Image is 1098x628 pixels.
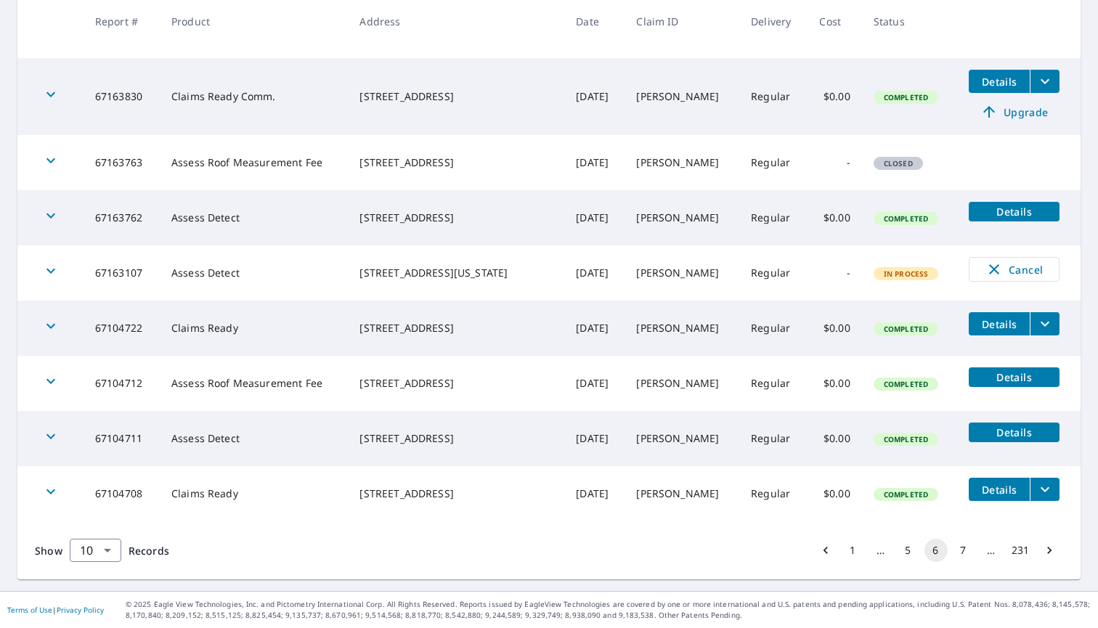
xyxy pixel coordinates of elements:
[625,356,739,411] td: [PERSON_NAME]
[969,423,1060,442] button: detailsBtn-67104711
[564,356,625,411] td: [DATE]
[812,539,1063,562] nav: pagination navigation
[984,261,1044,278] span: Cancel
[977,75,1021,89] span: Details
[57,605,104,615] a: Privacy Policy
[564,58,625,135] td: [DATE]
[359,376,553,391] div: [STREET_ADDRESS]
[84,301,160,356] td: 67104722
[869,543,892,558] div: …
[739,301,808,356] td: Regular
[897,539,920,562] button: Go to page 5
[739,466,808,521] td: Regular
[564,135,625,190] td: [DATE]
[969,478,1030,501] button: detailsBtn-67104708
[359,155,553,170] div: [STREET_ADDRESS]
[625,245,739,301] td: [PERSON_NAME]
[1038,539,1061,562] button: Go to next page
[84,190,160,245] td: 67163762
[359,211,553,225] div: [STREET_ADDRESS]
[359,431,553,446] div: [STREET_ADDRESS]
[969,100,1060,123] a: Upgrade
[924,539,948,562] button: page 6
[875,379,937,389] span: Completed
[739,135,808,190] td: Regular
[1007,539,1033,562] button: Go to page 231
[129,544,169,558] span: Records
[359,321,553,335] div: [STREET_ADDRESS]
[564,245,625,301] td: [DATE]
[875,158,922,168] span: Closed
[625,135,739,190] td: [PERSON_NAME]
[808,466,861,521] td: $0.00
[84,356,160,411] td: 67104712
[739,190,808,245] td: Regular
[160,466,349,521] td: Claims Ready
[84,245,160,301] td: 67163107
[808,245,861,301] td: -
[875,269,938,279] span: In Process
[739,245,808,301] td: Regular
[160,245,349,301] td: Assess Detect
[808,301,861,356] td: $0.00
[977,425,1051,439] span: Details
[625,466,739,521] td: [PERSON_NAME]
[808,356,861,411] td: $0.00
[969,202,1060,221] button: detailsBtn-67163762
[160,190,349,245] td: Assess Detect
[564,411,625,466] td: [DATE]
[84,466,160,521] td: 67104708
[564,466,625,521] td: [DATE]
[1030,70,1060,93] button: filesDropdownBtn-67163830
[160,301,349,356] td: Claims Ready
[739,356,808,411] td: Regular
[969,257,1060,282] button: Cancel
[359,486,553,501] div: [STREET_ADDRESS]
[126,599,1091,621] p: © 2025 Eagle View Technologies, Inc. and Pictometry International Corp. All Rights Reserved. Repo...
[160,135,349,190] td: Assess Roof Measurement Fee
[875,324,937,334] span: Completed
[1030,312,1060,335] button: filesDropdownBtn-67104722
[564,301,625,356] td: [DATE]
[842,539,865,562] button: Go to page 1
[808,58,861,135] td: $0.00
[70,539,121,562] div: Show 10 records
[952,539,975,562] button: Go to page 7
[875,92,937,102] span: Completed
[359,266,553,280] div: [STREET_ADDRESS][US_STATE]
[808,135,861,190] td: -
[980,543,1003,558] div: …
[969,312,1030,335] button: detailsBtn-67104722
[814,539,837,562] button: Go to previous page
[739,58,808,135] td: Regular
[625,190,739,245] td: [PERSON_NAME]
[1030,478,1060,501] button: filesDropdownBtn-67104708
[7,605,104,614] p: |
[625,58,739,135] td: [PERSON_NAME]
[564,190,625,245] td: [DATE]
[35,544,62,558] span: Show
[625,411,739,466] td: [PERSON_NAME]
[875,213,937,224] span: Completed
[875,489,937,499] span: Completed
[70,530,121,571] div: 10
[977,317,1021,331] span: Details
[160,58,349,135] td: Claims Ready Comm.
[160,411,349,466] td: Assess Detect
[977,483,1021,497] span: Details
[739,411,808,466] td: Regular
[84,58,160,135] td: 67163830
[625,301,739,356] td: [PERSON_NAME]
[969,70,1030,93] button: detailsBtn-67163830
[359,89,553,104] div: [STREET_ADDRESS]
[875,434,937,444] span: Completed
[808,411,861,466] td: $0.00
[808,190,861,245] td: $0.00
[977,205,1051,219] span: Details
[969,367,1060,387] button: detailsBtn-67104712
[160,356,349,411] td: Assess Roof Measurement Fee
[7,605,52,615] a: Terms of Use
[977,370,1051,384] span: Details
[977,103,1051,121] span: Upgrade
[84,411,160,466] td: 67104711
